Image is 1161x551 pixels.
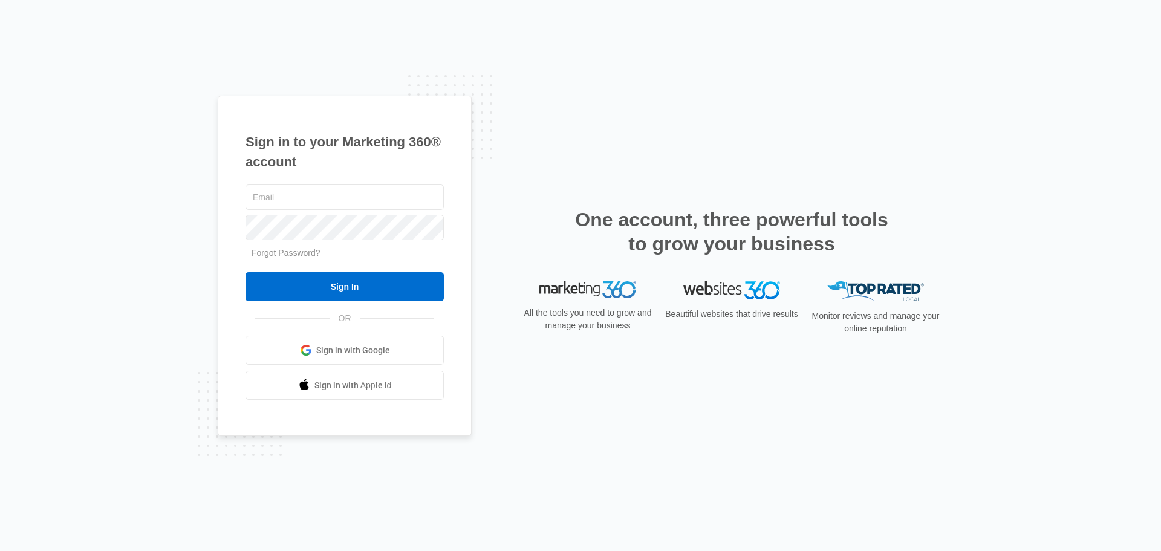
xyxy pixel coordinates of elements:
[664,308,799,321] p: Beautiful websites that drive results
[571,207,892,256] h2: One account, three powerful tools to grow your business
[246,184,444,210] input: Email
[520,307,655,332] p: All the tools you need to grow and manage your business
[539,281,636,298] img: Marketing 360
[827,281,924,301] img: Top Rated Local
[252,248,320,258] a: Forgot Password?
[683,281,780,299] img: Websites 360
[314,379,392,392] span: Sign in with Apple Id
[246,272,444,301] input: Sign In
[316,344,390,357] span: Sign in with Google
[808,310,943,335] p: Monitor reviews and manage your online reputation
[246,336,444,365] a: Sign in with Google
[330,312,360,325] span: OR
[246,132,444,172] h1: Sign in to your Marketing 360® account
[246,371,444,400] a: Sign in with Apple Id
